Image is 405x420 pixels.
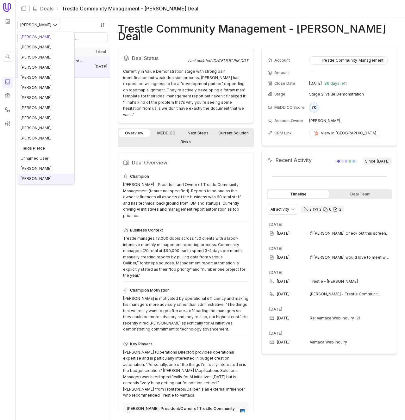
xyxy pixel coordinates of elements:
[21,115,52,120] span: [PERSON_NAME]
[21,75,52,80] span: [PERSON_NAME]
[21,136,52,140] span: [PERSON_NAME]
[21,55,52,59] span: [PERSON_NAME]
[21,176,52,181] span: [PERSON_NAME]
[21,166,52,171] span: [PERSON_NAME]
[21,146,45,151] span: Fields Pierce
[21,156,48,161] span: Unnamed User
[21,95,52,100] span: [PERSON_NAME]
[21,34,52,39] span: [PERSON_NAME]
[21,65,52,70] span: [PERSON_NAME]
[21,126,52,130] span: [PERSON_NAME]
[21,45,52,49] span: [PERSON_NAME]
[21,85,52,90] span: [PERSON_NAME]
[21,105,52,110] span: [PERSON_NAME]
